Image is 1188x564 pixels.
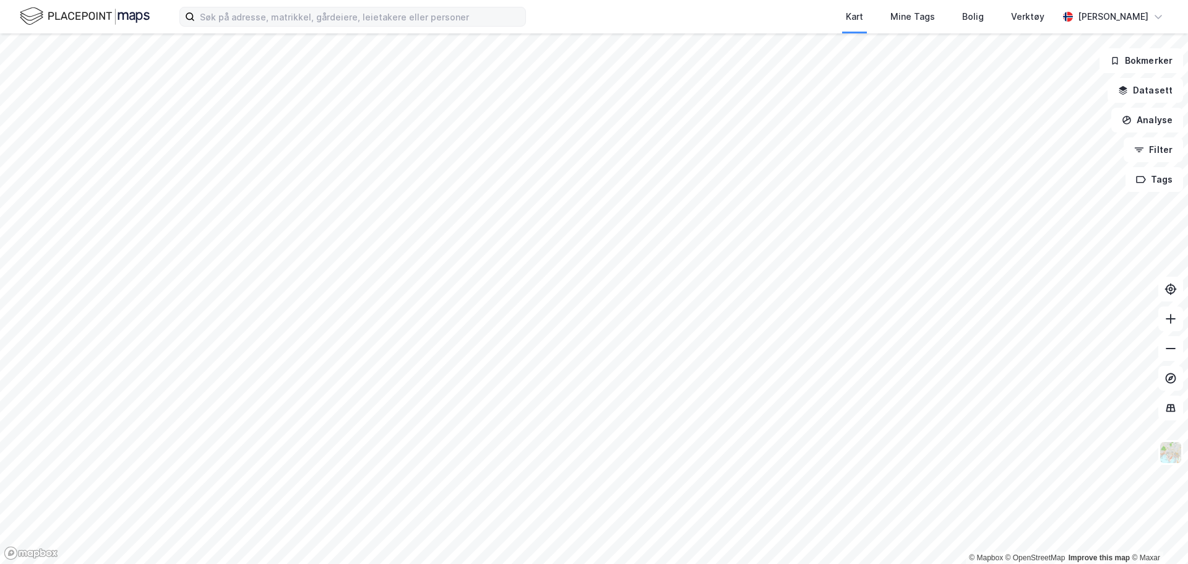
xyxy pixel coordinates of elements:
[1011,9,1044,24] div: Verktøy
[1108,78,1183,103] button: Datasett
[890,9,935,24] div: Mine Tags
[1126,505,1188,564] iframe: Chat Widget
[1005,553,1065,562] a: OpenStreetMap
[1069,553,1130,562] a: Improve this map
[969,553,1003,562] a: Mapbox
[1078,9,1148,24] div: [PERSON_NAME]
[1100,48,1183,73] button: Bokmerker
[1111,108,1183,132] button: Analyse
[962,9,984,24] div: Bolig
[1124,137,1183,162] button: Filter
[4,546,58,560] a: Mapbox homepage
[846,9,863,24] div: Kart
[1159,441,1182,464] img: Z
[195,7,525,26] input: Søk på adresse, matrikkel, gårdeiere, leietakere eller personer
[20,6,150,27] img: logo.f888ab2527a4732fd821a326f86c7f29.svg
[1126,167,1183,192] button: Tags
